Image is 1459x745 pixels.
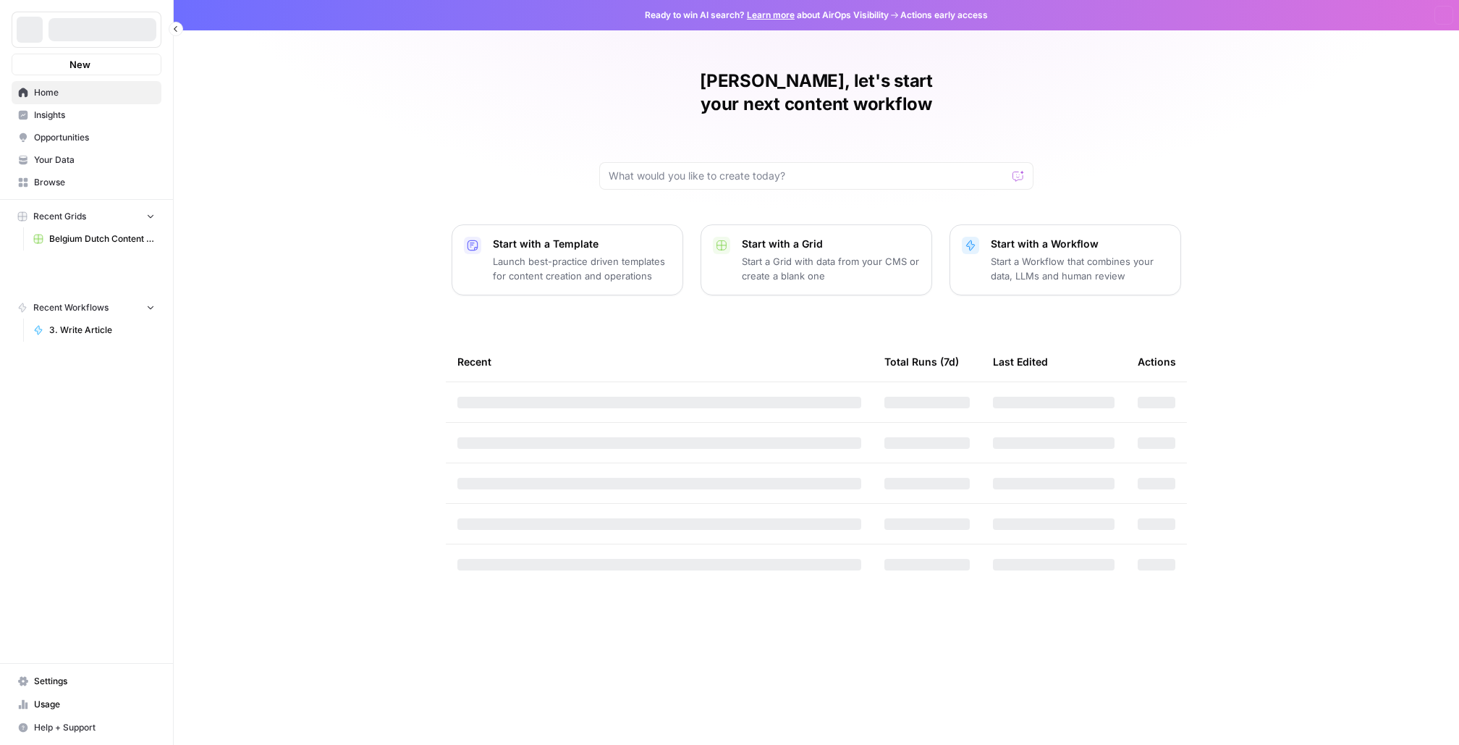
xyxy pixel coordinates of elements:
span: Your Data [34,153,155,167]
button: Help + Support [12,716,161,739]
input: What would you like to create today? [609,169,1007,183]
a: Usage [12,693,161,716]
button: Start with a TemplateLaunch best-practice driven templates for content creation and operations [452,224,683,295]
button: Recent Grids [12,206,161,227]
span: Home [34,86,155,99]
a: Your Data [12,148,161,172]
div: Actions [1138,342,1176,382]
p: Start with a Workflow [991,237,1169,251]
button: Start with a GridStart a Grid with data from your CMS or create a blank one [701,224,932,295]
span: Ready to win AI search? about AirOps Visibility [645,9,889,22]
button: New [12,54,161,75]
span: Opportunities [34,131,155,144]
button: Start with a WorkflowStart a Workflow that combines your data, LLMs and human review [950,224,1181,295]
h1: [PERSON_NAME], let's start your next content workflow [599,70,1033,116]
span: 3. Write Article [49,324,155,337]
a: 3. Write Article [27,319,161,342]
button: Recent Workflows [12,297,161,319]
span: Recent Grids [33,210,86,223]
a: Belgium Dutch Content Creation [27,227,161,251]
span: Actions early access [900,9,988,22]
div: Recent [457,342,861,382]
a: Insights [12,104,161,127]
p: Start a Workflow that combines your data, LLMs and human review [991,254,1169,283]
div: Total Runs (7d) [884,342,959,382]
span: Usage [34,698,155,711]
p: Launch best-practice driven templates for content creation and operations [493,254,671,283]
a: Home [12,81,161,104]
span: New [69,57,90,72]
span: Help + Support [34,721,155,734]
span: Insights [34,109,155,122]
a: Learn more [747,9,795,20]
a: Settings [12,670,161,693]
div: Last Edited [993,342,1048,382]
a: Browse [12,171,161,194]
p: Start with a Template [493,237,671,251]
p: Start with a Grid [742,237,920,251]
span: Browse [34,176,155,189]
a: Opportunities [12,126,161,149]
span: Recent Workflows [33,301,109,314]
span: Belgium Dutch Content Creation [49,232,155,245]
span: Settings [34,675,155,688]
p: Start a Grid with data from your CMS or create a blank one [742,254,920,283]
